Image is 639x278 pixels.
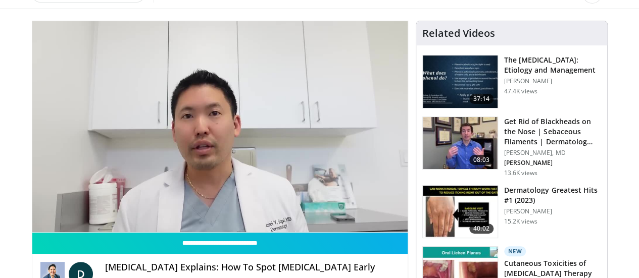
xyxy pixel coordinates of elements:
h3: Get Rid of Blackheads on the Nose | Sebaceous Filaments | Dermatolog… [504,117,601,147]
h3: The [MEDICAL_DATA]: Etiology and Management [504,55,601,75]
a: 37:14 The [MEDICAL_DATA]: Etiology and Management [PERSON_NAME] 47.4K views [422,55,601,108]
h4: [MEDICAL_DATA] Explains: How To Spot [MEDICAL_DATA] Early [105,262,400,273]
a: 08:03 Get Rid of Blackheads on the Nose | Sebaceous Filaments | Dermatolog… [PERSON_NAME], MD [PE... [422,117,601,177]
span: 37:14 [469,94,494,104]
span: 08:03 [469,155,494,165]
img: 54dc8b42-62c8-44d6-bda4-e2b4e6a7c56d.150x105_q85_crop-smart_upscale.jpg [423,117,498,170]
p: New [504,246,526,256]
h4: Related Videos [422,27,495,39]
p: [PERSON_NAME] [504,159,601,167]
p: [PERSON_NAME], MD [504,149,601,157]
a: 40:02 Dermatology Greatest Hits #1 (2023) [PERSON_NAME] 15.2K views [422,185,601,239]
img: 167f4955-2110-4677-a6aa-4d4647c2ca19.150x105_q85_crop-smart_upscale.jpg [423,186,498,238]
p: [PERSON_NAME] [504,77,601,85]
h3: Dermatology Greatest Hits #1 (2023) [504,185,601,205]
p: [PERSON_NAME] [504,207,601,215]
p: 13.6K views [504,169,537,177]
img: c5af237d-e68a-4dd3-8521-77b3daf9ece4.150x105_q85_crop-smart_upscale.jpg [423,55,498,108]
span: 40:02 [469,224,494,234]
p: 15.2K views [504,217,537,226]
p: 47.4K views [504,87,537,95]
video-js: Video Player [32,21,408,233]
